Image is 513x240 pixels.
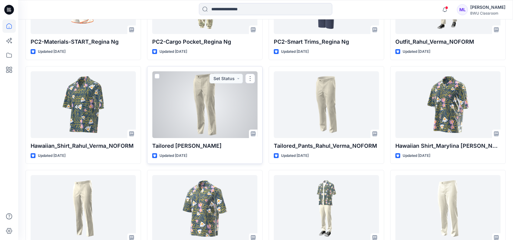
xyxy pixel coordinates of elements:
div: [PERSON_NAME] [470,4,505,11]
p: Tailored_Pants_Rahul_Verma_NOFORM [274,142,379,150]
p: Updated [DATE] [38,153,65,159]
a: Tailored Pants_Marylina Klenk [152,71,257,138]
p: Updated [DATE] [281,49,309,55]
p: PC2-Cargo Pocket_Regina Ng [152,38,257,46]
a: Tailored_Pants_Rahul_Verma_NOFORM [274,71,379,138]
p: Outfit_Rahul_Verma_NOFORM [395,38,501,46]
p: Updated [DATE] [403,153,430,159]
p: Updated [DATE] [159,153,187,159]
p: Hawaiian_Shirt_Rahul_Verma_NOFORM [31,142,136,150]
p: PC2-Materials-START_Regina Ng [31,38,136,46]
p: PC2-Smart Trims_Regina Ng [274,38,379,46]
p: Updated [DATE] [403,49,430,55]
p: Tailored [PERSON_NAME] [152,142,257,150]
p: Updated [DATE] [281,153,309,159]
a: Hawaiian_Shirt_Rahul_Verma_NOFORM [31,71,136,138]
p: Hawaiian Shirt_Marylina [PERSON_NAME] [395,142,501,150]
div: ML [457,4,468,15]
p: Updated [DATE] [159,49,187,55]
p: Updated [DATE] [38,49,65,55]
div: BWU Classroom [470,11,505,15]
a: Hawaiian Shirt_Marylina Klenk [395,71,501,138]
